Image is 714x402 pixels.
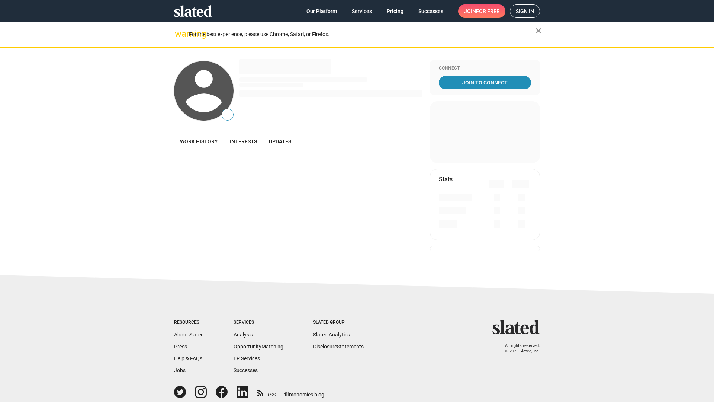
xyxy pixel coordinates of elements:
div: For the best experience, please use Chrome, Safari, or Firefox. [189,29,535,39]
a: Work history [174,133,224,150]
span: film [284,392,293,398]
span: for free [476,4,499,18]
a: Our Platform [300,4,343,18]
span: Sign in [516,5,534,17]
mat-icon: warning [175,29,184,38]
a: Interests [224,133,263,150]
span: Our Platform [306,4,337,18]
a: Join To Connect [439,76,531,89]
div: Connect [439,66,531,71]
p: All rights reserved. © 2025 Slated, Inc. [497,343,540,354]
span: Join [464,4,499,18]
span: Successes [418,4,443,18]
a: Slated Analytics [313,332,350,338]
a: Updates [263,133,297,150]
a: Services [346,4,378,18]
a: Successes [234,367,258,373]
a: filmonomics blog [284,385,324,398]
a: Analysis [234,332,253,338]
div: Slated Group [313,320,364,326]
span: Interests [230,138,257,144]
mat-card-title: Stats [439,175,453,183]
span: Join To Connect [440,76,530,89]
a: Press [174,344,187,350]
mat-icon: close [534,26,543,35]
a: Pricing [381,4,409,18]
span: — [222,110,233,120]
span: Updates [269,138,291,144]
a: About Slated [174,332,204,338]
div: Services [234,320,283,326]
span: Services [352,4,372,18]
a: Jobs [174,367,186,373]
a: Sign in [510,4,540,18]
a: DisclosureStatements [313,344,364,350]
a: RSS [257,387,276,398]
a: Successes [412,4,449,18]
a: Joinfor free [458,4,505,18]
a: Help & FAQs [174,355,202,361]
a: EP Services [234,355,260,361]
span: Work history [180,138,218,144]
a: OpportunityMatching [234,344,283,350]
div: Resources [174,320,204,326]
span: Pricing [387,4,403,18]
